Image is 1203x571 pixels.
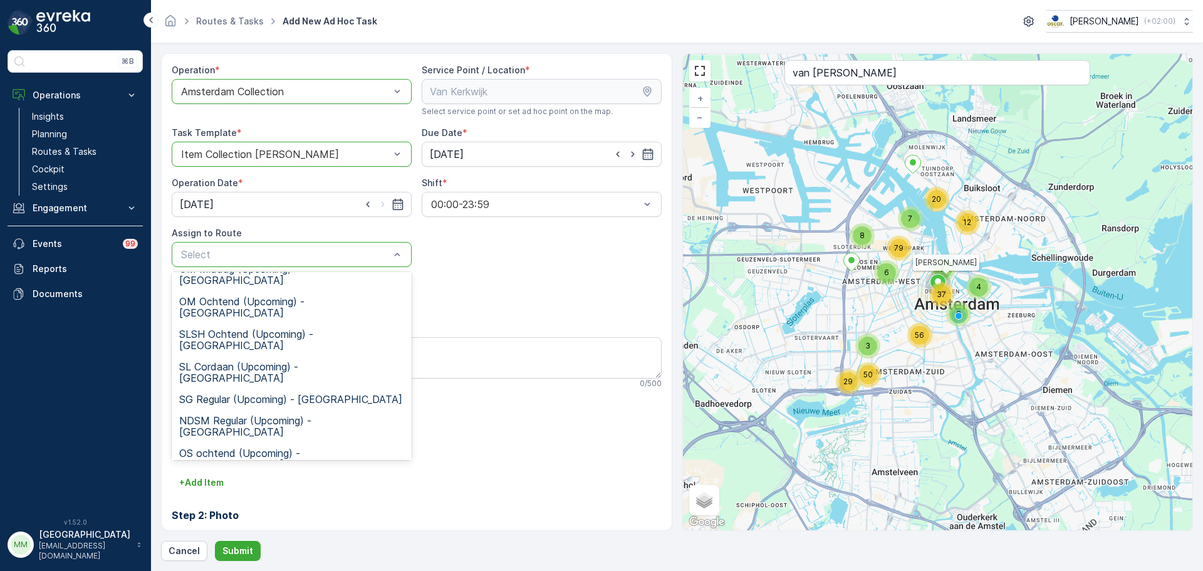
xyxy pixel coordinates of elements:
[280,15,380,28] span: Add New Ad Hoc Task
[181,247,390,262] p: Select
[690,61,709,80] a: View Fullscreen
[956,309,961,318] span: 8
[33,238,115,250] p: Events
[843,377,853,386] span: 29
[32,163,65,175] p: Cockpit
[172,409,662,427] h2: Task Template Configuration
[963,217,971,227] span: 12
[929,282,954,307] div: 37
[422,177,442,188] label: Shift
[894,243,904,253] span: 79
[915,330,924,340] span: 56
[976,282,981,291] span: 4
[697,112,703,122] span: −
[874,260,899,285] div: 6
[179,394,402,405] span: SG Regular (Upcoming) - [GEOGRAPHIC_DATA]
[690,486,718,514] a: Layers
[690,108,709,127] a: Zoom Out
[179,296,404,318] span: OM Ochtend (Upcoming) - [GEOGRAPHIC_DATA]
[27,160,143,178] a: Cockpit
[164,19,177,29] a: Homepage
[179,415,404,437] span: NDSM Regular (Upcoming) - [GEOGRAPHIC_DATA]
[33,263,138,275] p: Reports
[179,328,404,351] span: SLSH Ochtend (Upcoming) - [GEOGRAPHIC_DATA]
[33,202,118,214] p: Engagement
[172,508,662,523] h3: Step 2: Photo
[640,379,662,389] p: 0 / 500
[422,107,613,117] span: Select service point or set ad hoc point on the map.
[27,178,143,196] a: Settings
[8,196,143,221] button: Engagement
[11,535,31,555] div: MM
[125,239,135,249] p: 99
[161,541,207,561] button: Cancel
[196,16,264,26] a: Routes & Tasks
[1046,10,1193,33] button: [PERSON_NAME](+02:00)
[907,323,932,348] div: 56
[27,143,143,160] a: Routes & Tasks
[422,127,462,138] label: Due Date
[8,256,143,281] a: Reports
[940,264,945,273] span: 7
[856,362,881,387] div: 50
[179,361,404,384] span: SL Cordaan (Upcoming) - [GEOGRAPHIC_DATA]
[33,288,138,300] p: Documents
[33,89,118,102] p: Operations
[179,476,224,489] p: + Add Item
[865,341,870,350] span: 3
[169,545,200,557] p: Cancel
[172,177,238,188] label: Operation Date
[898,206,923,231] div: 7
[222,545,253,557] p: Submit
[955,210,980,235] div: 12
[1070,15,1139,28] p: [PERSON_NAME]
[172,443,662,458] h3: Step 1: Item Size
[1046,14,1065,28] img: basis-logo_rgb2x.png
[172,192,412,217] input: dd/mm/yyyy
[215,541,261,561] button: Submit
[8,231,143,256] a: Events99
[422,79,662,104] input: Van Kerkwijk
[39,528,130,541] p: [GEOGRAPHIC_DATA]
[8,518,143,526] span: v 1.52.0
[686,514,727,530] img: Google
[946,301,971,327] div: 8
[686,514,727,530] a: Open this area in Google Maps (opens a new window)
[32,145,96,158] p: Routes & Tasks
[836,369,861,394] div: 29
[966,275,991,300] div: 4
[697,93,703,103] span: +
[172,473,231,493] button: +Add Item
[179,448,404,470] span: OS ochtend (Upcoming) - [GEOGRAPHIC_DATA]
[930,256,956,281] div: 7
[27,108,143,125] a: Insights
[172,228,242,238] label: Assign to Route
[8,83,143,108] button: Operations
[172,65,215,75] label: Operation
[884,268,889,277] span: 6
[784,60,1090,85] input: Search address or service points
[860,231,865,240] span: 8
[850,223,875,248] div: 8
[27,125,143,143] a: Planning
[32,181,68,193] p: Settings
[122,56,134,66] p: ⌘B
[690,89,709,108] a: Zoom In
[855,333,880,359] div: 3
[39,541,130,561] p: [EMAIL_ADDRESS][DOMAIN_NAME]
[1144,16,1175,26] p: ( +02:00 )
[932,194,941,204] span: 20
[8,528,143,561] button: MM[GEOGRAPHIC_DATA][EMAIL_ADDRESS][DOMAIN_NAME]
[32,128,67,140] p: Planning
[924,187,949,212] div: 20
[422,65,525,75] label: Service Point / Location
[422,142,662,167] input: dd/mm/yyyy
[32,110,64,123] p: Insights
[937,290,946,299] span: 37
[8,10,33,35] img: logo
[908,214,912,223] span: 7
[179,263,404,286] span: OM Middag (Upcoming) - [GEOGRAPHIC_DATA]
[8,281,143,306] a: Documents
[887,236,912,261] div: 79
[863,370,873,379] span: 50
